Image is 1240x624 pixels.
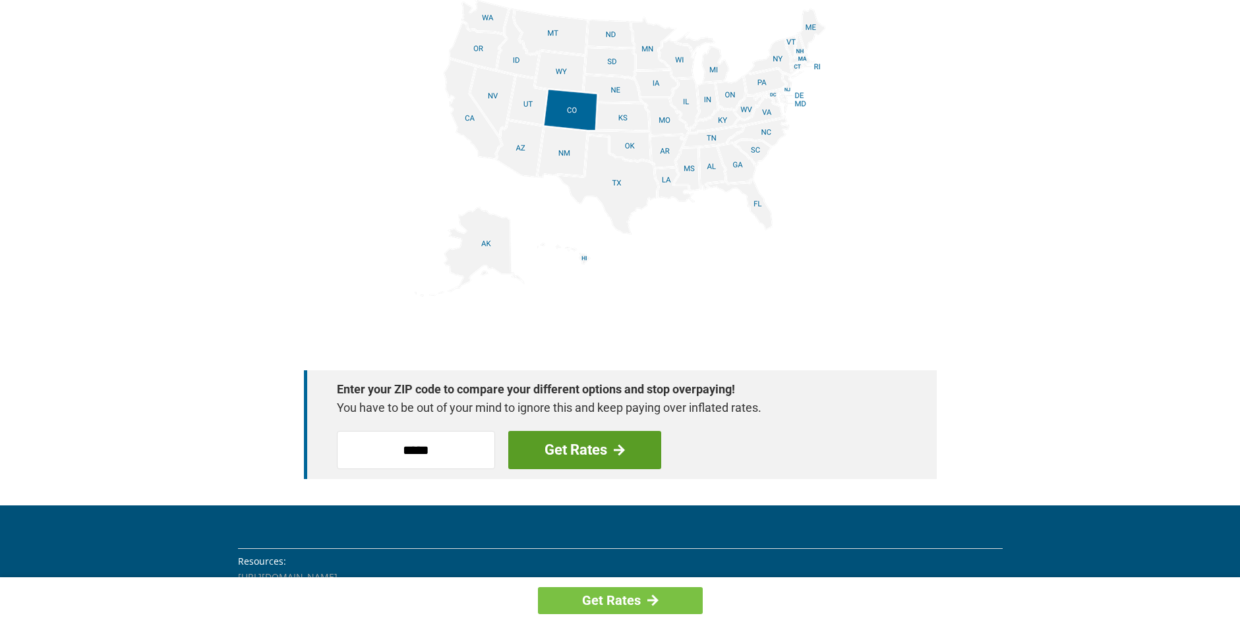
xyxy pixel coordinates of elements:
strong: Enter your ZIP code to compare your different options and stop overpaying! [337,380,891,399]
p: You have to be out of your mind to ignore this and keep paying over inflated rates. [337,399,891,417]
a: [URL][DOMAIN_NAME] [238,571,338,583]
a: Get Rates [508,431,661,469]
a: Get Rates [538,587,703,614]
li: Resources: [238,554,1003,569]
